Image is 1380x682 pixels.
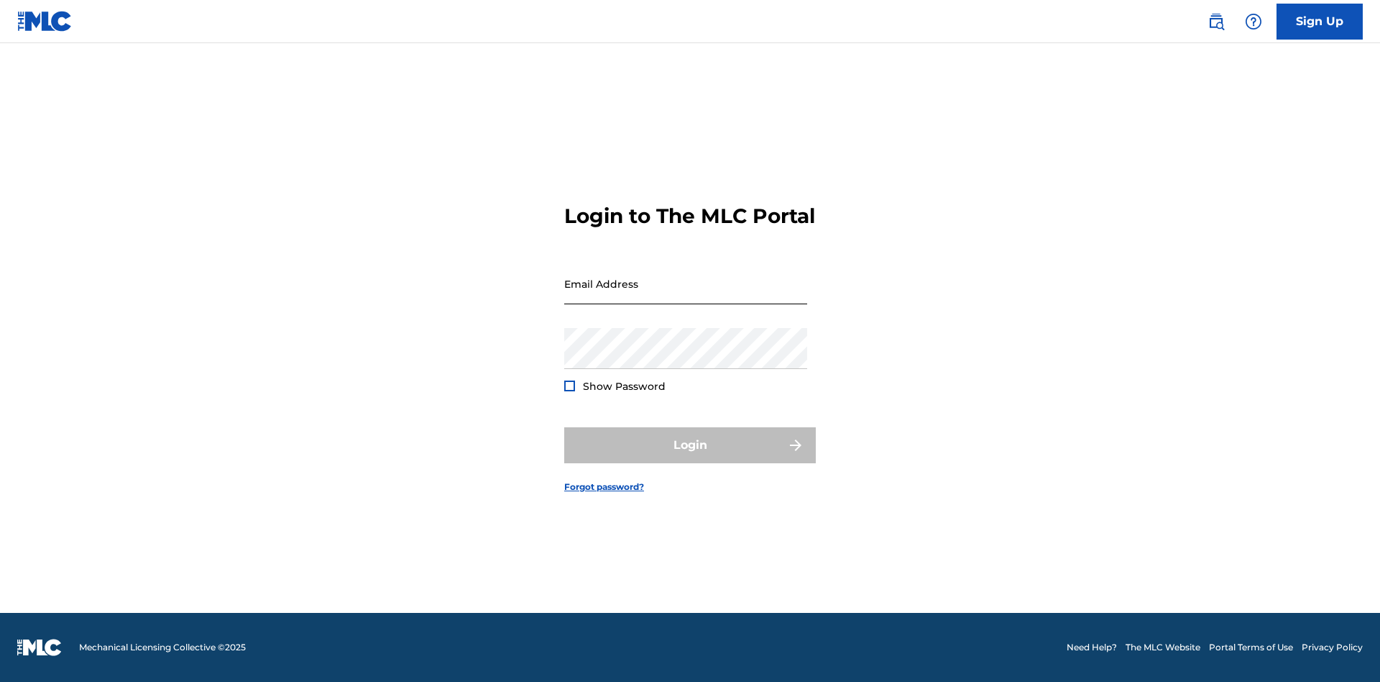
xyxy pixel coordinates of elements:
a: The MLC Website [1126,641,1200,654]
img: MLC Logo [17,11,73,32]
a: Public Search [1202,7,1230,36]
span: Show Password [583,380,666,393]
img: help [1245,13,1262,30]
a: Privacy Policy [1302,641,1363,654]
img: logo [17,639,62,656]
iframe: Chat Widget [1308,613,1380,682]
a: Need Help? [1067,641,1117,654]
h3: Login to The MLC Portal [564,204,815,229]
div: Help [1239,7,1268,36]
span: Mechanical Licensing Collective © 2025 [79,641,246,654]
img: search [1207,13,1225,30]
a: Sign Up [1276,4,1363,40]
a: Portal Terms of Use [1209,641,1293,654]
a: Forgot password? [564,481,644,494]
